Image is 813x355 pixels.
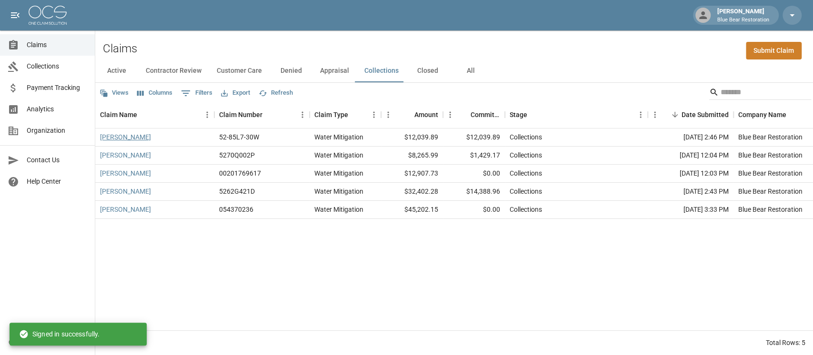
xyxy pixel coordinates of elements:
[443,147,505,165] div: $1,429.17
[510,150,542,160] div: Collections
[414,101,438,128] div: Amount
[668,108,682,121] button: Sort
[29,6,67,25] img: ocs-logo-white-transparent.png
[314,101,348,128] div: Claim Type
[310,101,381,128] div: Claim Type
[270,59,312,82] button: Denied
[443,183,505,201] div: $14,388.96
[219,168,261,178] div: 00201769617
[314,150,363,160] div: Water Mitigation
[510,132,542,142] div: Collections
[406,59,449,82] button: Closed
[262,108,276,121] button: Sort
[209,59,270,82] button: Customer Care
[27,177,87,187] span: Help Center
[471,101,500,128] div: Committed Amount
[219,132,259,142] div: 52-85L7-30W
[648,147,733,165] div: [DATE] 12:04 PM
[443,201,505,219] div: $0.00
[295,108,310,122] button: Menu
[381,147,443,165] div: $8,265.99
[100,132,151,142] a: [PERSON_NAME]
[314,132,363,142] div: Water Mitigation
[381,201,443,219] div: $45,202.15
[137,108,151,121] button: Sort
[95,101,214,128] div: Claim Name
[381,101,443,128] div: Amount
[381,165,443,183] div: $12,907.73
[95,59,138,82] button: Active
[738,168,803,178] div: Blue Bear Restoration
[510,187,542,196] div: Collections
[738,101,786,128] div: Company Name
[219,150,255,160] div: 5270Q002P
[314,168,363,178] div: Water Mitigation
[138,59,209,82] button: Contractor Review
[100,187,151,196] a: [PERSON_NAME]
[200,108,214,122] button: Menu
[648,183,733,201] div: [DATE] 2:43 PM
[100,101,137,128] div: Claim Name
[648,128,733,147] div: [DATE] 2:46 PM
[738,205,803,214] div: Blue Bear Restoration
[219,187,255,196] div: 5262G421D
[27,83,87,93] span: Payment Tracking
[214,101,310,128] div: Claim Number
[256,86,295,100] button: Refresh
[648,165,733,183] div: [DATE] 12:03 PM
[449,59,492,82] button: All
[27,104,87,114] span: Analytics
[381,128,443,147] div: $12,039.89
[746,42,802,59] a: Submit Claim
[367,108,381,122] button: Menu
[6,6,25,25] button: open drawer
[510,168,542,178] div: Collections
[314,205,363,214] div: Water Mitigation
[786,108,800,121] button: Sort
[103,42,137,56] h2: Claims
[401,108,414,121] button: Sort
[100,168,151,178] a: [PERSON_NAME]
[27,155,87,165] span: Contact Us
[348,108,361,121] button: Sort
[9,337,86,347] div: © 2025 One Claim Solution
[709,85,811,102] div: Search
[443,165,505,183] div: $0.00
[682,101,729,128] div: Date Submitted
[27,61,87,71] span: Collections
[766,338,805,347] div: Total Rows: 5
[510,101,527,128] div: Stage
[457,108,471,121] button: Sort
[219,205,253,214] div: 054370236
[738,132,803,142] div: Blue Bear Restoration
[100,150,151,160] a: [PERSON_NAME]
[738,150,803,160] div: Blue Bear Restoration
[97,86,131,100] button: Views
[381,108,395,122] button: Menu
[219,101,262,128] div: Claim Number
[510,205,542,214] div: Collections
[713,7,773,24] div: [PERSON_NAME]
[648,108,662,122] button: Menu
[19,325,100,343] div: Signed in successfully.
[648,201,733,219] div: [DATE] 3:33 PM
[135,86,175,100] button: Select columns
[381,183,443,201] div: $32,402.28
[717,16,769,24] p: Blue Bear Restoration
[357,59,406,82] button: Collections
[527,108,541,121] button: Sort
[505,101,648,128] div: Stage
[314,187,363,196] div: Water Mitigation
[27,126,87,136] span: Organization
[312,59,357,82] button: Appraisal
[443,101,505,128] div: Committed Amount
[100,205,151,214] a: [PERSON_NAME]
[443,128,505,147] div: $12,039.89
[95,59,813,82] div: dynamic tabs
[633,108,648,122] button: Menu
[443,108,457,122] button: Menu
[179,86,215,101] button: Show filters
[219,86,252,100] button: Export
[27,40,87,50] span: Claims
[738,187,803,196] div: Blue Bear Restoration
